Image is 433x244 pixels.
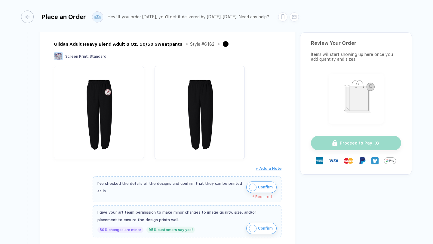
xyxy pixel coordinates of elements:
[90,54,106,59] span: Standard
[371,157,379,164] img: Venmo
[97,180,243,195] div: I've checked the details of the designs and confirm that they can be printed as is.
[108,14,269,20] div: Hey! If you order [DATE], you'll get it delivered by [DATE]–[DATE]. Need any help?
[158,69,242,153] img: 887990f9-ee6f-4bec-a178-fff9e38afbbb_nt_back_1756325184196.jpg
[249,184,256,191] img: icon
[246,181,277,193] button: iconConfirm
[92,12,103,22] img: user profile
[331,76,381,120] img: shopping_bag.png
[65,54,89,59] span: Screen Print :
[359,157,366,164] img: Paypal
[384,155,396,167] img: GPay
[258,182,273,192] span: Confirm
[54,41,183,47] div: Gildan Adult Heavy Blend Adult 8 Oz. 50/50 Sweatpants
[256,166,281,171] span: + Add a Note
[311,52,401,62] div: Items will start showing up here once you add quantity and sizes.
[54,52,63,60] img: Screen Print
[258,224,273,233] span: Confirm
[190,42,214,47] div: Style # G182
[311,40,401,46] div: Review Your Order
[97,209,277,224] div: I give your art team permission to make minor changes to image quality, size, and/or placement to...
[246,223,277,234] button: iconConfirm
[256,164,281,173] button: + Add a Note
[146,227,195,233] div: 95% customers say yes!
[249,225,256,232] img: icon
[97,227,143,233] div: 80% changes are minor
[344,156,353,166] img: master-card
[97,195,272,199] div: * Required
[316,157,323,164] img: express
[329,156,338,166] img: visa
[57,69,141,153] img: 887990f9-ee6f-4bec-a178-fff9e38afbbb_nt_front_1756325184194.jpg
[41,13,86,20] div: Place an Order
